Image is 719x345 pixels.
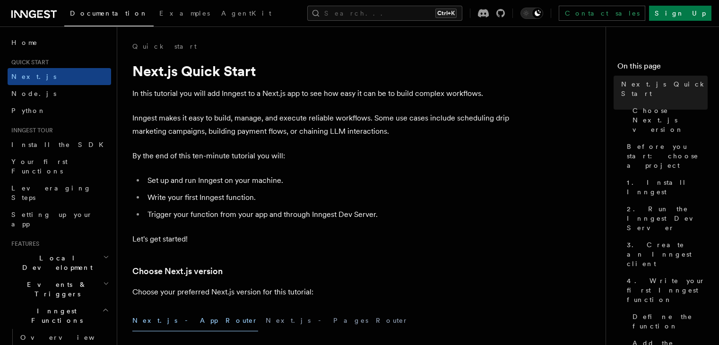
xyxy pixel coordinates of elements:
p: Choose your preferred Next.js version for this tutorial: [132,285,511,299]
a: Quick start [132,42,197,51]
span: Quick start [8,59,49,66]
h1: Next.js Quick Start [132,62,511,79]
button: Next.js - Pages Router [266,310,408,331]
a: Home [8,34,111,51]
button: Local Development [8,250,111,276]
a: Your first Functions [8,153,111,180]
a: Install the SDK [8,136,111,153]
a: 1. Install Inngest [623,174,708,200]
a: Next.js Quick Start [617,76,708,102]
span: Events & Triggers [8,280,103,299]
button: Next.js - App Router [132,310,258,331]
h4: On this page [617,60,708,76]
span: Examples [159,9,210,17]
button: Search...Ctrl+K [307,6,462,21]
p: In this tutorial you will add Inngest to a Next.js app to see how easy it can be to build complex... [132,87,511,100]
a: 2. Run the Inngest Dev Server [623,200,708,236]
span: 2. Run the Inngest Dev Server [627,204,708,233]
a: 4. Write your first Inngest function [623,272,708,308]
button: Toggle dark mode [520,8,543,19]
a: Choose Next.js version [629,102,708,138]
span: Features [8,240,39,248]
span: Documentation [70,9,148,17]
li: Set up and run Inngest on your machine. [145,174,511,187]
span: 3. Create an Inngest client [627,240,708,268]
a: Before you start: choose a project [623,138,708,174]
span: Define the function [632,312,708,331]
span: Python [11,107,46,114]
span: 1. Install Inngest [627,178,708,197]
a: Contact sales [559,6,645,21]
span: Inngest Functions [8,306,102,325]
span: Your first Functions [11,158,68,175]
a: Examples [154,3,216,26]
span: Leveraging Steps [11,184,91,201]
p: Inngest makes it easy to build, manage, and execute reliable workflows. Some use cases include sc... [132,112,511,138]
span: Choose Next.js version [632,106,708,134]
span: Local Development [8,253,103,272]
a: Setting up your app [8,206,111,233]
kbd: Ctrl+K [435,9,457,18]
a: Next.js [8,68,111,85]
span: Node.js [11,90,56,97]
a: Sign Up [649,6,711,21]
a: Leveraging Steps [8,180,111,206]
button: Inngest Functions [8,302,111,329]
li: Write your first Inngest function. [145,191,511,204]
span: Overview [20,334,118,341]
a: Documentation [64,3,154,26]
p: Let's get started! [132,233,511,246]
span: Next.js [11,73,56,80]
span: Inngest tour [8,127,53,134]
span: Next.js Quick Start [621,79,708,98]
a: 3. Create an Inngest client [623,236,708,272]
li: Trigger your function from your app and through Inngest Dev Server. [145,208,511,221]
a: Python [8,102,111,119]
p: By the end of this ten-minute tutorial you will: [132,149,511,163]
span: Home [11,38,38,47]
a: Define the function [629,308,708,335]
a: Node.js [8,85,111,102]
span: AgentKit [221,9,271,17]
span: 4. Write your first Inngest function [627,276,708,304]
span: Setting up your app [11,211,93,228]
a: AgentKit [216,3,277,26]
button: Events & Triggers [8,276,111,302]
span: Install the SDK [11,141,109,148]
span: Before you start: choose a project [627,142,708,170]
a: Choose Next.js version [132,265,223,278]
